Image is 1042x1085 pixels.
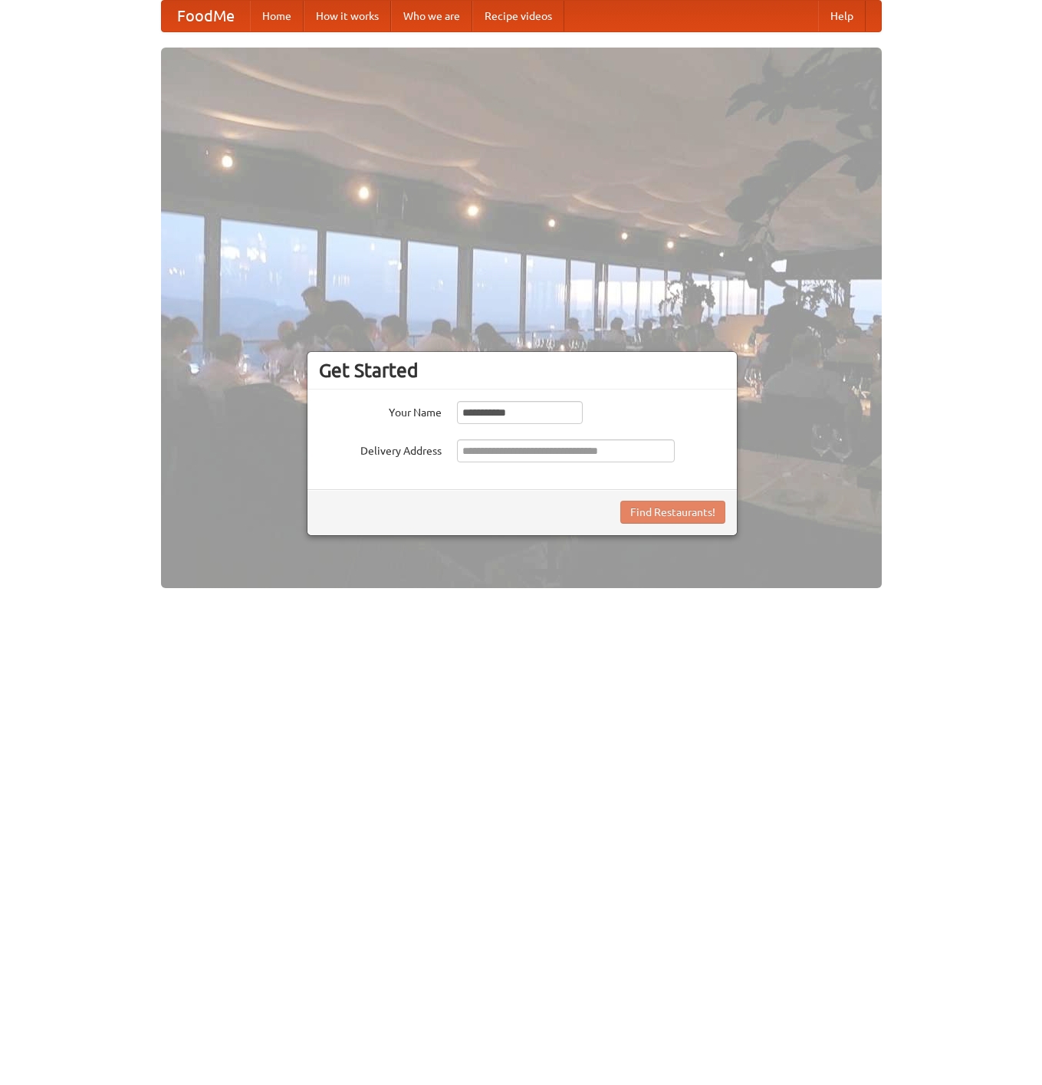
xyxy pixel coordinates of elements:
[319,401,442,420] label: Your Name
[319,439,442,459] label: Delivery Address
[472,1,564,31] a: Recipe videos
[818,1,866,31] a: Help
[319,359,725,382] h3: Get Started
[250,1,304,31] a: Home
[304,1,391,31] a: How it works
[391,1,472,31] a: Who we are
[620,501,725,524] button: Find Restaurants!
[162,1,250,31] a: FoodMe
